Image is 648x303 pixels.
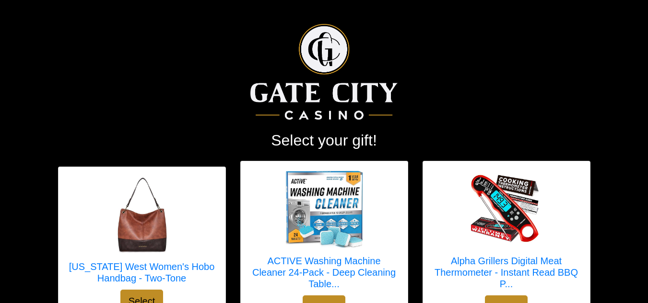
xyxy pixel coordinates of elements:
[250,171,398,295] a: ACTIVE Washing Machine Cleaner 24-Pack - Deep Cleaning Tablets ACTIVE Washing Machine Cleaner 24-...
[286,171,363,247] img: ACTIVE Washing Machine Cleaner 24-Pack - Deep Cleaning Tablets
[68,177,216,290] a: Montana West Women's Hobo Handbag - Two-Tone [US_STATE] West Women's Hobo Handbag - Two-Tone
[468,172,545,246] img: Alpha Grillers Digital Meat Thermometer - Instant Read BBQ Probe
[433,255,580,290] h5: Alpha Grillers Digital Meat Thermometer - Instant Read BBQ P...
[250,255,398,290] h5: ACTIVE Washing Machine Cleaner 24-Pack - Deep Cleaning Table...
[104,177,180,253] img: Montana West Women's Hobo Handbag - Two-Tone
[250,24,398,120] img: Logo
[433,171,580,295] a: Alpha Grillers Digital Meat Thermometer - Instant Read BBQ Probe Alpha Grillers Digital Meat Ther...
[68,261,216,284] h5: [US_STATE] West Women's Hobo Handbag - Two-Tone
[58,131,590,149] h2: Select your gift!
